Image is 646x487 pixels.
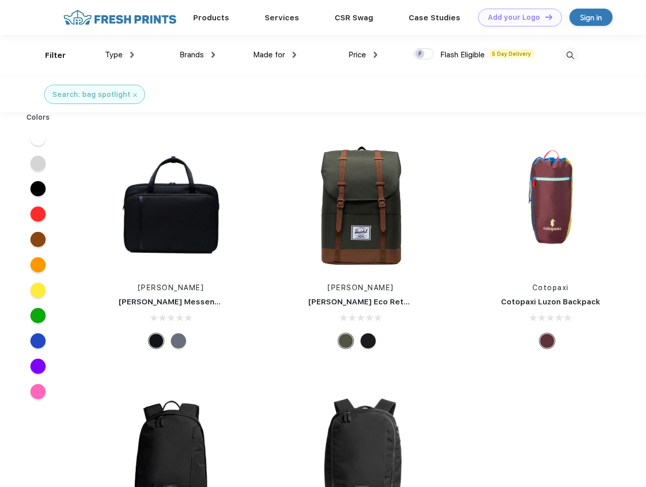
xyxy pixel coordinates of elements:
div: Search: bag spotlight [52,89,130,100]
a: [PERSON_NAME] [328,284,394,292]
span: Flash Eligible [440,50,485,59]
a: [PERSON_NAME] [138,284,204,292]
img: func=resize&h=266 [103,137,238,272]
img: desktop_search.svg [562,47,579,64]
a: Cotopaxi Luzon Backpack [501,297,600,306]
div: Sign in [580,12,602,23]
img: filter_cancel.svg [133,93,137,97]
div: Black [149,333,164,349]
img: dropdown.png [130,52,134,58]
span: Price [348,50,366,59]
img: dropdown.png [374,52,377,58]
div: Filter [45,50,66,61]
img: func=resize&h=266 [293,137,428,272]
span: Brands [180,50,204,59]
img: func=resize&h=266 [483,137,618,272]
div: Black [361,333,376,349]
a: Sign in [569,9,613,26]
a: [PERSON_NAME] Messenger [119,297,228,306]
span: Type [105,50,123,59]
a: [PERSON_NAME] Eco Retreat 15" Computer Backpack [308,297,516,306]
div: Add your Logo [488,13,540,22]
span: 5 Day Delivery [489,49,534,58]
img: dropdown.png [293,52,296,58]
span: Made for [253,50,285,59]
img: dropdown.png [211,52,215,58]
div: Forest [338,333,353,349]
div: Surprise [540,333,555,349]
img: fo%20logo%202.webp [60,9,180,26]
div: Colors [19,112,58,123]
a: Cotopaxi [532,284,569,292]
div: Raven Crosshatch [171,333,186,349]
a: Products [193,13,229,22]
img: DT [545,14,552,20]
